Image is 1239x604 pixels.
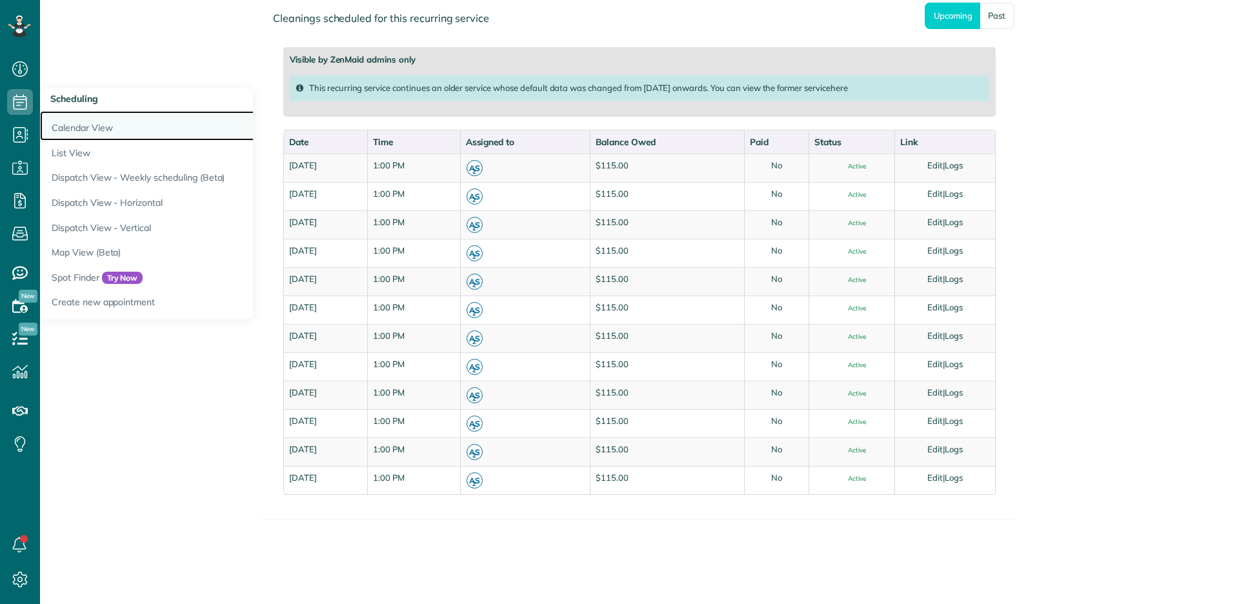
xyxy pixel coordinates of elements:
[367,409,459,438] td: 1:00 PM
[744,324,809,352] td: No
[283,409,367,438] td: [DATE]
[831,83,848,93] a: here
[590,296,744,324] td: $115.00
[367,182,459,210] td: 1:00 PM
[744,267,809,296] td: No
[590,210,744,239] td: $115.00
[744,154,809,182] td: No
[40,290,363,319] a: Create new appointment
[894,324,995,352] td: |
[894,352,995,381] td: |
[19,323,37,336] span: New
[367,324,459,352] td: 1:00 PM
[467,444,483,460] span: AS
[290,75,989,101] div: This recurring service continues an older service whose default data was changed from [DATE] onwa...
[263,1,1016,36] div: Cleanings scheduled for this recurring service
[467,393,482,405] small: 2
[894,466,995,494] td: |
[596,136,739,148] div: Balance Owed
[744,381,809,409] td: No
[925,3,980,29] a: Upcoming
[590,324,744,352] td: $115.00
[367,154,459,182] td: 1:00 PM
[838,305,866,312] span: Active
[283,466,367,494] td: [DATE]
[467,365,482,377] small: 2
[744,466,809,494] td: No
[102,272,143,285] span: Try Now
[894,154,995,182] td: |
[590,352,744,381] td: $115.00
[19,290,37,303] span: New
[283,296,367,324] td: [DATE]
[590,466,744,494] td: $115.00
[945,330,963,341] a: Logs
[894,381,995,409] td: |
[467,194,482,206] small: 2
[40,216,363,241] a: Dispatch View - Vertical
[40,111,363,141] a: Calendar View
[927,160,943,170] a: Edit
[744,438,809,466] td: No
[894,182,995,210] td: |
[40,240,363,265] a: Map View (Beta)
[367,466,459,494] td: 1:00 PM
[283,182,367,210] td: [DATE]
[283,239,367,267] td: [DATE]
[283,381,367,409] td: [DATE]
[367,296,459,324] td: 1:00 PM
[467,245,483,261] span: AS
[467,279,482,292] small: 2
[367,438,459,466] td: 1:00 PM
[927,387,943,398] a: Edit
[467,308,482,320] small: 2
[945,245,963,256] a: Logs
[894,239,995,267] td: |
[283,210,367,239] td: [DATE]
[838,334,866,340] span: Active
[467,421,482,434] small: 2
[467,251,482,263] small: 2
[467,387,483,403] span: AS
[838,248,866,255] span: Active
[945,302,963,312] a: Logs
[590,267,744,296] td: $115.00
[894,267,995,296] td: |
[467,166,482,178] small: 2
[467,472,483,488] span: AS
[467,274,483,290] span: AS
[40,190,363,216] a: Dispatch View - Horizontal
[894,210,995,239] td: |
[367,352,459,381] td: 1:00 PM
[590,381,744,409] td: $115.00
[467,330,483,347] span: AS
[927,444,943,454] a: Edit
[467,359,483,375] span: AS
[40,265,363,290] a: Spot FinderTry Now
[290,54,416,65] strong: Visible by ZenMaid admins only
[467,416,483,432] span: AS
[283,154,367,182] td: [DATE]
[367,267,459,296] td: 1:00 PM
[467,450,482,462] small: 2
[927,359,943,369] a: Edit
[590,182,744,210] td: $115.00
[927,302,943,312] a: Edit
[814,136,889,148] div: Status
[467,223,482,235] small: 2
[283,352,367,381] td: [DATE]
[927,472,943,483] a: Edit
[367,381,459,409] td: 1:00 PM
[744,210,809,239] td: No
[367,239,459,267] td: 1:00 PM
[945,274,963,284] a: Logs
[927,217,943,227] a: Edit
[744,409,809,438] td: No
[283,267,367,296] td: [DATE]
[590,239,744,267] td: $115.00
[590,438,744,466] td: $115.00
[467,336,482,348] small: 2
[590,409,744,438] td: $115.00
[927,188,943,199] a: Edit
[838,220,866,226] span: Active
